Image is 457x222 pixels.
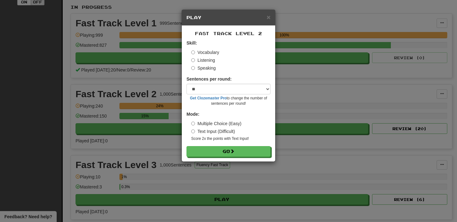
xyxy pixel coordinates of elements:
input: Vocabulary [191,50,195,54]
input: Speaking [191,66,195,70]
label: Sentences per round: [186,76,232,82]
small: to change the number of sentences per round! [186,96,271,106]
label: Listening [191,57,215,63]
input: Multiple Choice (Easy) [191,122,195,125]
button: Close [267,14,271,20]
span: Fast Track Level 2 [195,31,262,36]
span: × [267,13,271,21]
label: Speaking [191,65,216,71]
label: Text Input (Difficult) [191,128,235,135]
label: Multiple Choice (Easy) [191,120,241,127]
input: Listening [191,58,195,62]
strong: Mode: [186,112,199,117]
h5: Play [186,14,271,21]
strong: Skill: [186,40,197,45]
input: Text Input (Difficult) [191,129,195,133]
a: Get Clozemaster Pro [190,96,227,100]
small: Score 2x the points with Text Input ! [191,136,271,141]
button: Go [186,146,271,157]
label: Vocabulary [191,49,219,55]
